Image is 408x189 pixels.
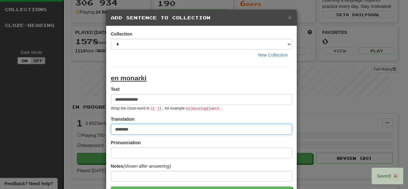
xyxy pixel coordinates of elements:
label: Notes [111,163,171,169]
button: New Collection [254,50,292,60]
span: × [288,14,292,21]
label: Collection [111,31,133,37]
div: Saved! 🎉 [372,168,403,184]
u: en monarki [111,74,147,82]
code: A {{ missing }} word. [185,106,222,111]
em: (shown after answering) [123,164,171,169]
label: Translation [111,116,135,122]
label: Pronunciation [111,139,141,146]
code: {{ [149,106,156,111]
button: Close [288,14,292,21]
code: }} [156,106,163,111]
h5: Add Sentence to Collection [111,15,292,21]
small: Wrap the cloze-word in , for example . [111,106,223,111]
label: Text [111,86,120,92]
